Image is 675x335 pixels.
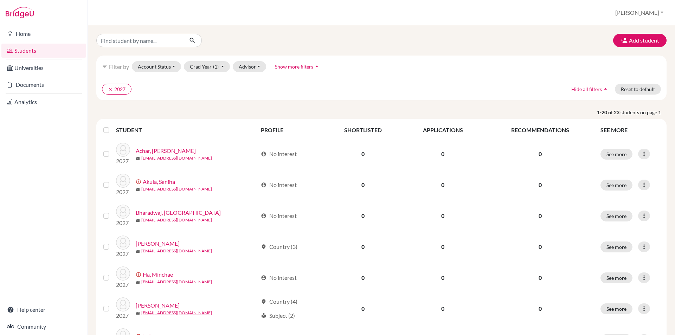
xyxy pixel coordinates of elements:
p: 2027 [116,188,130,196]
p: 0 [488,273,592,282]
p: 2027 [116,281,130,289]
img: Jang, Daeun [116,297,130,311]
a: [EMAIL_ADDRESS][DOMAIN_NAME] [141,248,212,254]
span: (1) [213,64,219,70]
a: Achar, [PERSON_NAME] [136,147,196,155]
i: arrow_drop_up [602,85,609,92]
div: No interest [261,181,297,189]
a: Akula, Saniha [143,178,175,186]
div: No interest [261,273,297,282]
a: Analytics [1,95,86,109]
td: 0 [324,200,402,231]
span: mail [136,249,140,253]
th: RECOMMENDATIONS [484,122,596,138]
a: Community [1,320,86,334]
a: [PERSON_NAME] [136,301,180,310]
strong: 1-20 of 23 [597,109,621,116]
td: 0 [402,262,484,293]
a: [EMAIL_ADDRESS][DOMAIN_NAME] [141,186,212,192]
span: Show more filters [275,64,313,70]
button: See more [600,241,632,252]
button: See more [600,272,632,283]
th: SHORTLISTED [324,122,402,138]
button: Reset to default [615,84,661,95]
span: account_circle [261,182,266,188]
button: Add student [613,34,667,47]
img: dwivedi, avani varun [116,236,130,250]
div: Country (3) [261,243,297,251]
span: error_outline [136,179,143,185]
img: Bridge-U [6,7,34,18]
i: arrow_drop_up [313,63,320,70]
img: Ha, Minchae [116,266,130,281]
p: 0 [488,181,592,189]
a: [EMAIL_ADDRESS][DOMAIN_NAME] [141,310,212,316]
p: 0 [488,304,592,313]
div: No interest [261,150,297,158]
span: account_circle [261,275,266,281]
button: Hide all filtersarrow_drop_up [565,84,615,95]
td: 0 [402,293,484,324]
a: [PERSON_NAME] [136,239,180,248]
a: Bharadwaj, [GEOGRAPHIC_DATA] [136,208,221,217]
img: Achar, Pranav Swaroop [116,143,130,157]
img: Bharadwaj, Navika [116,205,130,219]
div: Country (4) [261,297,297,306]
button: Show more filtersarrow_drop_up [269,61,326,72]
a: [EMAIL_ADDRESS][DOMAIN_NAME] [141,155,212,161]
i: filter_list [102,64,108,69]
p: 2027 [116,219,130,227]
span: students on page 1 [621,109,667,116]
td: 0 [402,169,484,200]
span: Hide all filters [571,86,602,92]
span: account_circle [261,151,266,157]
button: clear2027 [102,84,131,95]
span: location_on [261,244,266,250]
a: [EMAIL_ADDRESS][DOMAIN_NAME] [141,217,212,223]
span: mail [136,218,140,223]
input: Find student by name... [96,34,184,47]
a: Help center [1,303,86,317]
td: 0 [324,138,402,169]
button: Grad Year(1) [184,61,230,72]
td: 0 [402,231,484,262]
td: 0 [324,231,402,262]
td: 0 [324,169,402,200]
p: 0 [488,150,592,158]
td: 0 [402,200,484,231]
p: 2027 [116,311,130,320]
button: See more [600,180,632,191]
th: APPLICATIONS [402,122,484,138]
a: [EMAIL_ADDRESS][DOMAIN_NAME] [141,279,212,285]
p: 0 [488,243,592,251]
span: error_outline [136,272,143,277]
span: account_circle [261,213,266,219]
td: 0 [402,138,484,169]
span: mail [136,280,140,284]
img: Akula, Saniha [116,174,130,188]
span: Filter by [109,63,129,70]
div: Subject (2) [261,311,295,320]
span: mail [136,311,140,315]
button: Account Status [132,61,181,72]
button: See more [600,303,632,314]
i: clear [108,87,113,92]
p: 2027 [116,250,130,258]
td: 0 [324,293,402,324]
button: [PERSON_NAME] [612,6,667,19]
button: See more [600,149,632,160]
a: Ha, Minchae [143,270,173,279]
a: Documents [1,78,86,92]
a: Universities [1,61,86,75]
a: Students [1,44,86,58]
td: 0 [324,262,402,293]
span: local_library [261,313,266,318]
th: SEE MORE [596,122,664,138]
th: PROFILE [257,122,324,138]
button: Advisor [233,61,266,72]
th: STUDENT [116,122,257,138]
span: mail [136,156,140,161]
p: 0 [488,212,592,220]
span: location_on [261,299,266,304]
p: 2027 [116,157,130,165]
